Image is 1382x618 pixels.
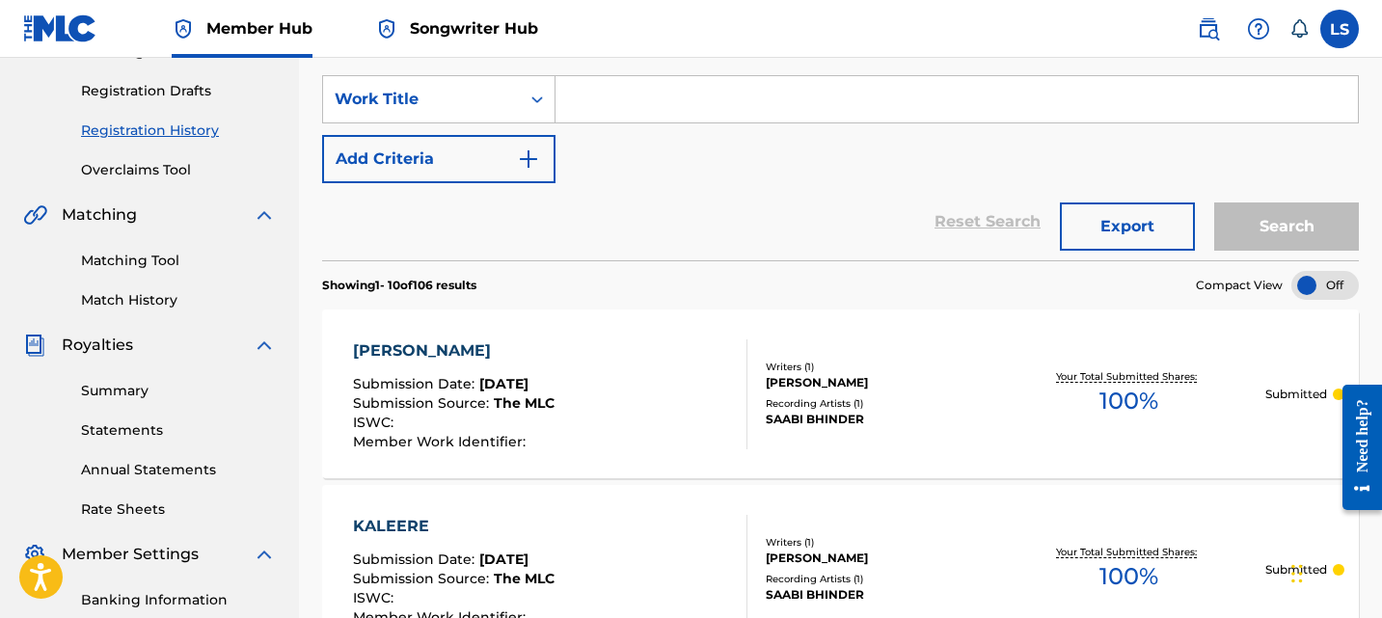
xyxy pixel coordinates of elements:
[81,251,276,271] a: Matching Tool
[494,570,555,587] span: The MLC
[1265,386,1327,403] p: Submitted
[766,411,993,428] div: SAABI BHINDER
[62,203,137,227] span: Matching
[253,543,276,566] img: expand
[1056,369,1202,384] p: Your Total Submitted Shares:
[479,551,528,568] span: [DATE]
[81,460,276,480] a: Annual Statements
[1291,545,1303,603] div: Drag
[1320,10,1359,48] div: User Menu
[23,543,46,566] img: Member Settings
[81,420,276,441] a: Statements
[1265,561,1327,578] p: Submitted
[322,309,1359,478] a: [PERSON_NAME]Submission Date:[DATE]Submission Source:The MLCISWC:Member Work Identifier:Writers (...
[81,290,276,310] a: Match History
[353,433,530,450] span: Member Work Identifier :
[353,551,479,568] span: Submission Date :
[1056,545,1202,559] p: Your Total Submitted Shares:
[23,203,47,227] img: Matching
[479,375,528,392] span: [DATE]
[766,550,993,567] div: [PERSON_NAME]
[353,515,555,538] div: KALEERE
[81,121,276,141] a: Registration History
[81,81,276,101] a: Registration Drafts
[322,135,556,183] button: Add Criteria
[766,572,993,586] div: Recording Artists ( 1 )
[62,334,133,357] span: Royalties
[375,17,398,40] img: Top Rightsholder
[353,570,494,587] span: Submission Source :
[1328,369,1382,524] iframe: Resource Center
[517,148,540,171] img: 9d2ae6d4665cec9f34b9.svg
[23,334,46,357] img: Royalties
[1196,277,1283,294] span: Compact View
[353,375,479,392] span: Submission Date :
[766,396,993,411] div: Recording Artists ( 1 )
[1060,202,1195,251] button: Export
[1099,559,1158,594] span: 100 %
[62,543,199,566] span: Member Settings
[23,14,97,42] img: MLC Logo
[81,160,276,180] a: Overclaims Tool
[81,590,276,610] a: Banking Information
[322,75,1359,260] form: Search Form
[322,277,476,294] p: Showing 1 - 10 of 106 results
[766,535,993,550] div: Writers ( 1 )
[1286,525,1382,618] iframe: Chat Widget
[172,17,195,40] img: Top Rightsholder
[353,414,398,431] span: ISWC :
[253,334,276,357] img: expand
[1247,17,1270,40] img: help
[766,586,993,604] div: SAABI BHINDER
[1099,384,1158,418] span: 100 %
[1197,17,1220,40] img: search
[1239,10,1278,48] div: Help
[1289,19,1309,39] div: Notifications
[81,381,276,401] a: Summary
[766,374,993,391] div: [PERSON_NAME]
[353,589,398,606] span: ISWC :
[253,203,276,227] img: expand
[335,88,508,111] div: Work Title
[353,339,555,363] div: [PERSON_NAME]
[494,394,555,412] span: The MLC
[81,499,276,520] a: Rate Sheets
[206,17,312,40] span: Member Hub
[1189,10,1228,48] a: Public Search
[766,360,993,374] div: Writers ( 1 )
[353,394,494,412] span: Submission Source :
[410,17,538,40] span: Songwriter Hub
